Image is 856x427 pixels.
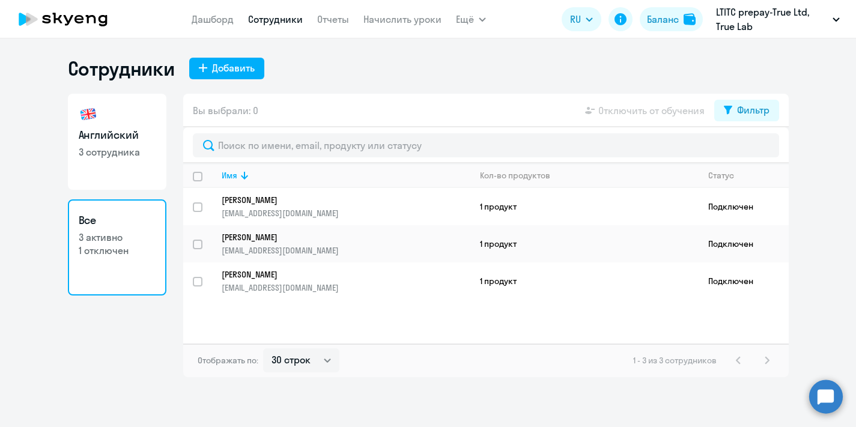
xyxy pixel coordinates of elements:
[248,13,303,25] a: Сотрудники
[640,7,703,31] button: Балансbalance
[363,13,442,25] a: Начислить уроки
[647,12,679,26] div: Баланс
[562,7,601,31] button: RU
[714,100,779,121] button: Фильтр
[193,103,258,118] span: Вы выбрали: 0
[222,232,454,243] p: [PERSON_NAME]
[192,13,234,25] a: Дашборд
[222,245,470,256] p: [EMAIL_ADDRESS][DOMAIN_NAME]
[456,12,474,26] span: Ещё
[222,282,470,293] p: [EMAIL_ADDRESS][DOMAIN_NAME]
[470,225,699,262] td: 1 продукт
[222,195,470,219] a: [PERSON_NAME][EMAIL_ADDRESS][DOMAIN_NAME]
[222,195,454,205] p: [PERSON_NAME]
[708,170,734,181] div: Статус
[456,7,486,31] button: Ещё
[189,58,264,79] button: Добавить
[68,56,175,80] h1: Сотрудники
[212,61,255,75] div: Добавить
[79,244,156,257] p: 1 отключен
[699,225,789,262] td: Подключен
[317,13,349,25] a: Отчеты
[716,5,828,34] p: LTITC prepay-True Ltd, True Lab
[222,170,237,181] div: Имя
[222,269,454,280] p: [PERSON_NAME]
[480,170,698,181] div: Кол-во продуктов
[470,262,699,300] td: 1 продукт
[699,262,789,300] td: Подключен
[699,188,789,225] td: Подключен
[193,133,779,157] input: Поиск по имени, email, продукту или статусу
[68,94,166,190] a: Английский3 сотрудника
[710,5,846,34] button: LTITC prepay-True Ltd, True Lab
[222,232,470,256] a: [PERSON_NAME][EMAIL_ADDRESS][DOMAIN_NAME]
[79,231,156,244] p: 3 активно
[79,104,98,124] img: english
[470,188,699,225] td: 1 продукт
[79,213,156,228] h3: Все
[480,170,550,181] div: Кол-во продуктов
[222,170,470,181] div: Имя
[68,199,166,295] a: Все3 активно1 отключен
[570,12,581,26] span: RU
[737,103,769,117] div: Фильтр
[79,145,156,159] p: 3 сотрудника
[79,127,156,143] h3: Английский
[222,208,470,219] p: [EMAIL_ADDRESS][DOMAIN_NAME]
[198,355,258,366] span: Отображать по:
[708,170,788,181] div: Статус
[684,13,696,25] img: balance
[633,355,717,366] span: 1 - 3 из 3 сотрудников
[222,269,470,293] a: [PERSON_NAME][EMAIL_ADDRESS][DOMAIN_NAME]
